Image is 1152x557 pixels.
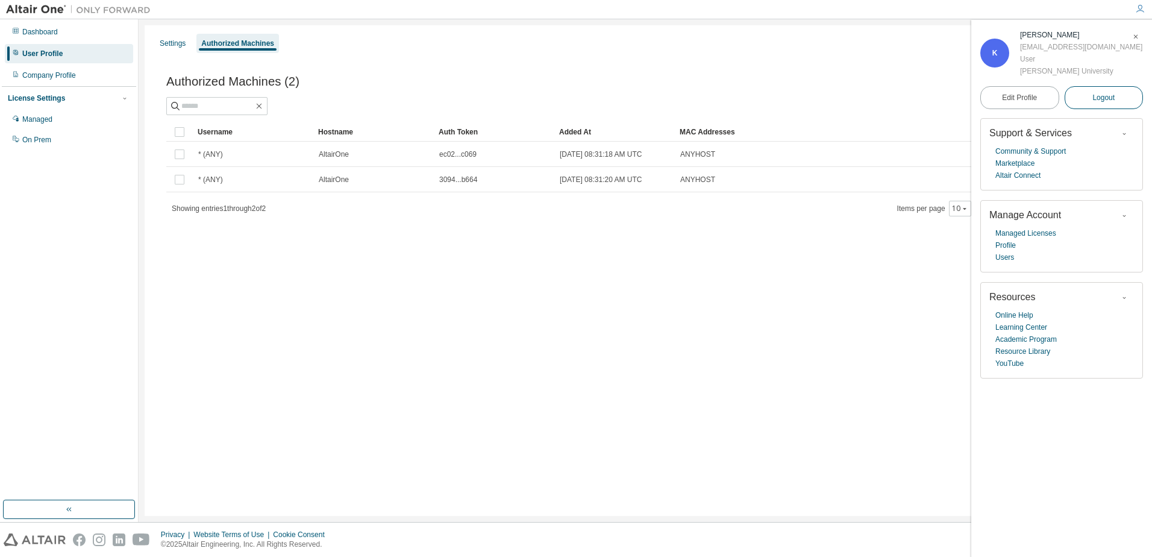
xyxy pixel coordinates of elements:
[172,204,266,213] span: Showing entries 1 through 2 of 2
[319,175,349,184] span: AltairOne
[273,530,331,540] div: Cookie Consent
[1065,86,1144,109] button: Logout
[318,122,429,142] div: Hostname
[439,175,477,184] span: 3094...b664
[133,533,150,546] img: youtube.svg
[995,145,1066,157] a: Community & Support
[73,533,86,546] img: facebook.svg
[989,210,1061,220] span: Manage Account
[198,149,223,159] span: * (ANY)
[1020,29,1142,41] div: Kevin Watt
[980,86,1059,109] a: Edit Profile
[1020,65,1142,77] div: [PERSON_NAME] University
[22,135,51,145] div: On Prem
[1092,92,1115,104] span: Logout
[995,239,1016,251] a: Profile
[113,533,125,546] img: linkedin.svg
[193,530,273,540] div: Website Terms of Use
[1020,41,1142,53] div: [EMAIL_ADDRESS][DOMAIN_NAME]
[161,540,332,550] p: © 2025 Altair Engineering, Inc. All Rights Reserved.
[995,227,1056,239] a: Managed Licenses
[22,115,52,124] div: Managed
[995,357,1024,370] a: YouTube
[559,122,670,142] div: Added At
[201,39,274,48] div: Authorized Machines
[198,122,308,142] div: Username
[439,122,549,142] div: Auth Token
[1020,53,1142,65] div: User
[989,292,1035,302] span: Resources
[198,175,223,184] span: * (ANY)
[4,533,66,546] img: altair_logo.svg
[161,530,193,540] div: Privacy
[995,251,1014,263] a: Users
[995,309,1033,321] a: Online Help
[989,128,1072,138] span: Support & Services
[6,4,157,16] img: Altair One
[22,49,63,58] div: User Profile
[319,149,349,159] span: AltairOne
[8,93,65,103] div: License Settings
[560,175,642,184] span: [DATE] 08:31:20 AM UTC
[560,149,642,159] span: [DATE] 08:31:18 AM UTC
[995,333,1057,345] a: Academic Program
[680,175,715,184] span: ANYHOST
[680,122,998,142] div: MAC Addresses
[160,39,186,48] div: Settings
[897,201,971,216] span: Items per page
[93,533,105,546] img: instagram.svg
[680,149,715,159] span: ANYHOST
[992,49,998,57] span: K
[439,149,477,159] span: ec02...c069
[1002,93,1037,102] span: Edit Profile
[22,71,76,80] div: Company Profile
[952,204,968,213] button: 10
[995,345,1050,357] a: Resource Library
[22,27,58,37] div: Dashboard
[995,169,1041,181] a: Altair Connect
[166,75,299,89] span: Authorized Machines (2)
[995,157,1035,169] a: Marketplace
[995,321,1047,333] a: Learning Center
